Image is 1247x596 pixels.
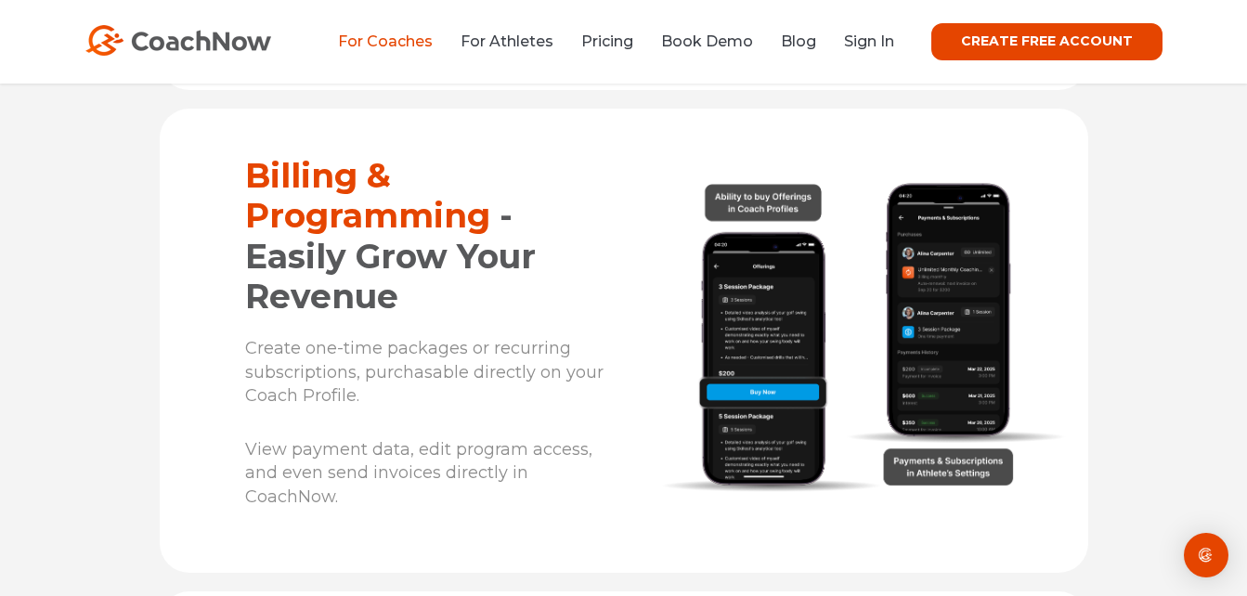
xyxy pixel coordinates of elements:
a: Pricing [581,32,633,50]
a: For Coaches [338,32,433,50]
div: Open Intercom Messenger [1184,533,1228,577]
a: Sign In [844,32,894,50]
span: Billing & Programming [245,155,490,236]
img: CoachNow Logo [85,25,271,56]
img: Payments and Subscriptions in CoachNow on iPhone [643,173,1070,496]
a: Book Demo [661,32,753,50]
a: Blog [781,32,816,50]
a: CREATE FREE ACCOUNT [931,23,1163,60]
span: Create one-time packages or recurring subscriptions, purchasable directly on your Coach Profile. [245,338,604,405]
a: For Athletes [461,32,553,50]
span: View payment data, edit program access, and even send invoices directly in CoachNow. [245,439,592,506]
span: - Easily Grow Your Revenue [245,195,536,316]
